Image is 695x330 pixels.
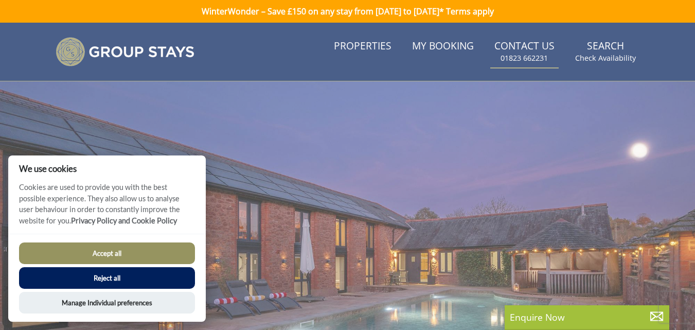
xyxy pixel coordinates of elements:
[71,216,177,225] a: Privacy Policy and Cookie Policy
[408,35,478,58] a: My Booking
[490,35,559,68] a: Contact Us01823 662231
[19,242,195,264] button: Accept all
[8,182,206,234] p: Cookies are used to provide you with the best possible experience. They also allow us to analyse ...
[575,53,636,63] small: Check Availability
[56,37,194,66] img: Group Stays
[501,53,548,63] small: 01823 662231
[571,35,640,68] a: SearchCheck Availability
[19,267,195,289] button: Reject all
[510,310,664,324] p: Enquire Now
[330,35,396,58] a: Properties
[8,164,206,173] h2: We use cookies
[19,292,195,314] button: Manage Individual preferences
